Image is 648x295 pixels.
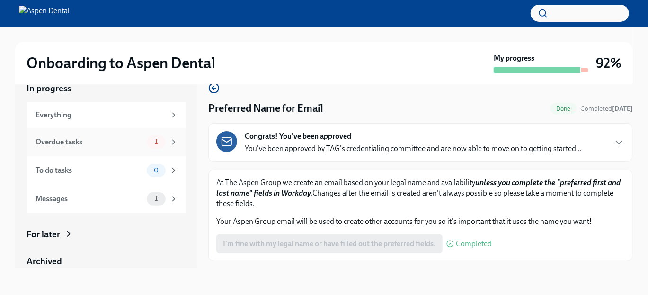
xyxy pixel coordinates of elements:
[27,156,186,185] a: To do tasks0
[27,128,186,156] a: Overdue tasks1
[36,137,143,147] div: Overdue tasks
[27,228,60,241] div: For later
[245,143,582,154] p: You've been approved by TAG's credentialing committee and are now able to move on to getting star...
[36,110,166,120] div: Everything
[216,216,625,227] p: Your Aspen Group email will be used to create other accounts for you so it's important that it us...
[149,195,163,202] span: 1
[580,105,633,113] span: Completed
[36,194,143,204] div: Messages
[245,131,351,142] strong: Congrats! You've been approved
[27,54,215,72] h2: Onboarding to Aspen Dental
[27,82,186,95] a: In progress
[596,54,621,72] h3: 92%
[494,53,534,63] strong: My progress
[456,240,492,248] span: Completed
[550,105,577,112] span: Done
[27,228,186,241] a: For later
[19,6,70,21] img: Aspen Dental
[27,102,186,128] a: Everything
[148,167,164,174] span: 0
[149,138,163,145] span: 1
[612,105,633,113] strong: [DATE]
[36,165,143,176] div: To do tasks
[27,255,186,268] a: Archived
[216,178,625,209] p: At The Aspen Group we create an email based on your legal name and availability Changes after the...
[27,185,186,213] a: Messages1
[580,104,633,113] span: October 2nd, 2025 20:31
[208,101,323,116] h4: Preferred Name for Email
